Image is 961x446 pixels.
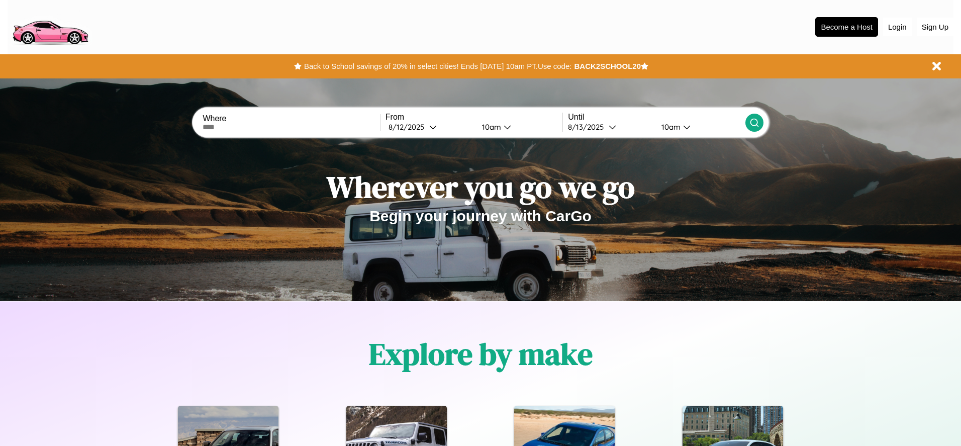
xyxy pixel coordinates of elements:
button: Login [883,18,912,36]
label: Until [568,113,745,122]
b: BACK2SCHOOL20 [574,62,641,70]
div: 10am [656,122,683,132]
button: 8/12/2025 [386,122,474,132]
img: logo [8,5,92,47]
button: 10am [474,122,562,132]
button: Become a Host [815,17,878,37]
div: 10am [477,122,504,132]
button: Back to School savings of 20% in select cities! Ends [DATE] 10am PT.Use code: [302,59,574,73]
button: Sign Up [917,18,953,36]
h1: Explore by make [369,333,593,375]
div: 8 / 12 / 2025 [389,122,429,132]
label: From [386,113,562,122]
button: 10am [653,122,745,132]
div: 8 / 13 / 2025 [568,122,609,132]
label: Where [203,114,379,123]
